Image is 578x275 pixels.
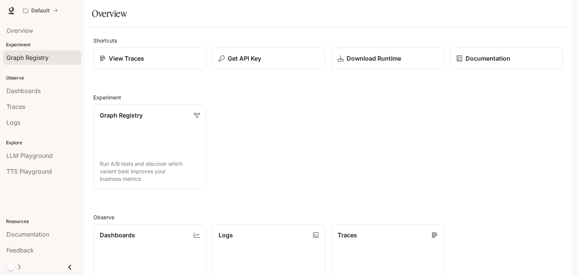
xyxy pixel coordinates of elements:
[465,54,510,63] p: Documentation
[93,104,206,189] a: Graph RegistryRun A/B tests and discover which variant best improves your business metrics
[347,54,401,63] p: Download Runtime
[338,231,357,240] p: Traces
[212,47,325,69] button: Get API Key
[100,231,135,240] p: Dashboards
[20,3,61,18] button: All workspaces
[219,231,233,240] p: Logs
[93,213,563,221] h2: Observe
[100,111,143,120] p: Graph Registry
[109,54,144,63] p: View Traces
[228,54,261,63] p: Get API Key
[92,6,127,21] h1: Overview
[100,160,200,183] p: Run A/B tests and discover which variant best improves your business metrics
[31,8,50,14] p: Default
[93,47,206,69] a: View Traces
[93,93,563,101] h2: Experiment
[331,47,444,69] a: Download Runtime
[450,47,563,69] a: Documentation
[93,37,563,44] h2: Shortcuts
